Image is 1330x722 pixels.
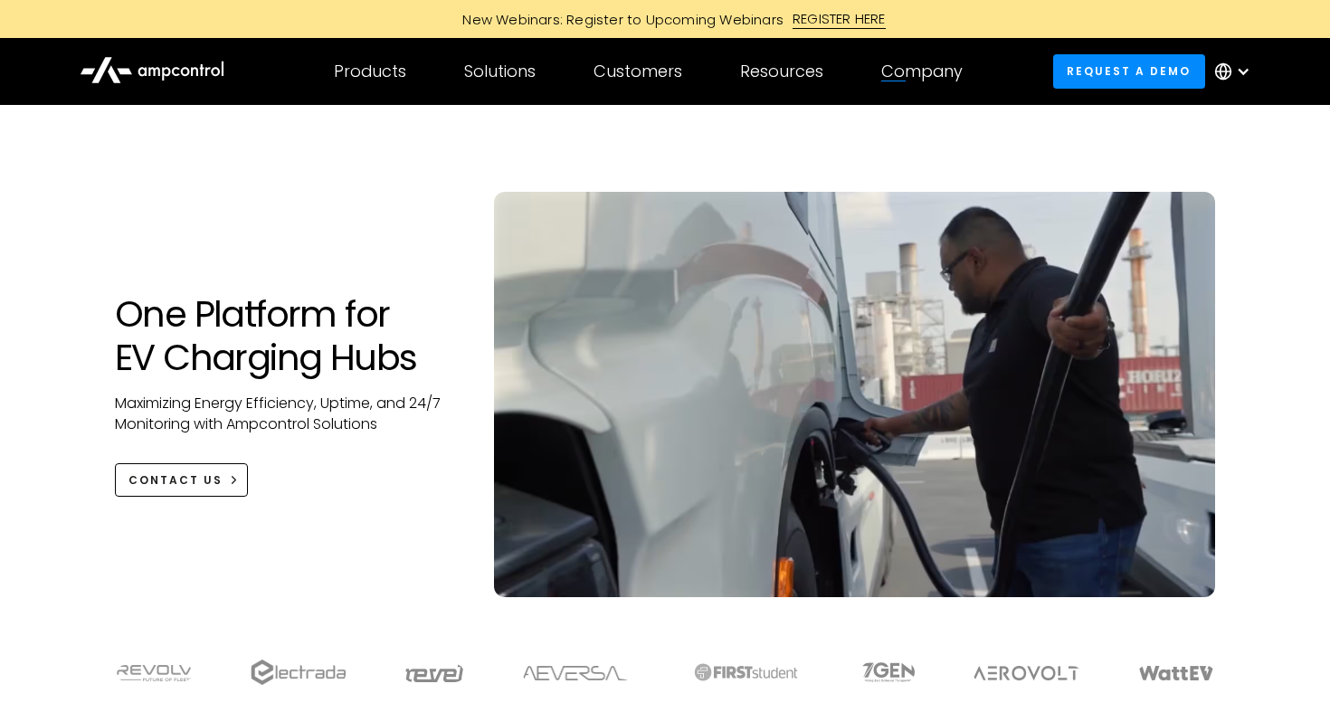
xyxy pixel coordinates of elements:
[444,10,793,29] div: New Webinars: Register to Upcoming Webinars
[115,394,458,434] p: Maximizing Energy Efficiency, Uptime, and 24/7 Monitoring with Ampcontrol Solutions
[1138,666,1214,680] img: WattEV logo
[464,62,536,81] div: Solutions
[881,62,963,81] div: Company
[973,666,1080,680] img: Aerovolt Logo
[115,463,248,497] a: CONTACT US
[594,62,682,81] div: Customers
[1053,54,1205,88] a: Request a demo
[740,62,823,81] div: Resources
[251,660,346,685] img: electrada logo
[334,62,406,81] div: Products
[258,9,1072,29] a: New Webinars: Register to Upcoming WebinarsREGISTER HERE
[793,9,886,29] div: REGISTER HERE
[115,292,458,379] h1: One Platform for EV Charging Hubs
[128,472,223,489] div: CONTACT US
